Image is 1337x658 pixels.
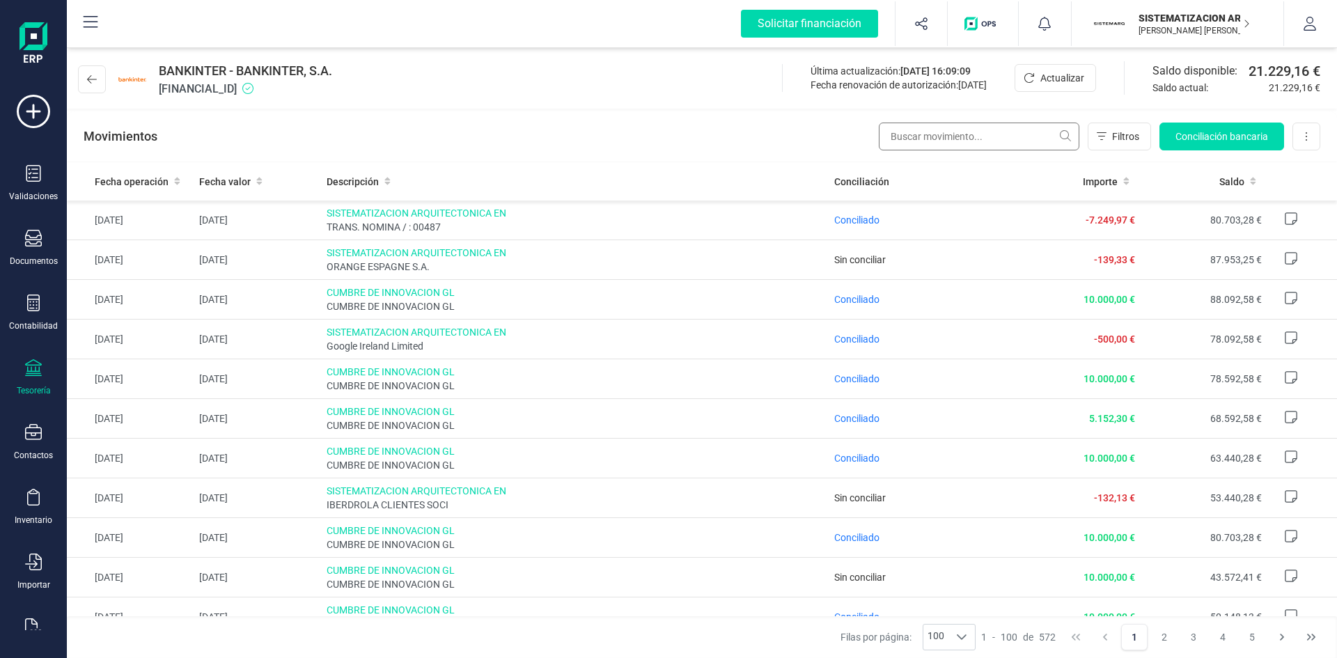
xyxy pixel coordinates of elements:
span: CUMBRE DE INNOVACION GL [327,418,824,432]
button: Actualizar [1015,64,1096,92]
p: Movimientos [84,127,157,146]
td: [DATE] [194,320,320,359]
td: [DATE] [194,558,320,597]
td: [DATE] [194,240,320,280]
td: [DATE] [67,320,194,359]
span: Conciliado [834,413,879,424]
span: Saldo [1219,175,1244,189]
td: 53.440,28 € [1141,478,1267,518]
span: Conciliado [834,611,879,622]
button: Solicitar financiación [724,1,895,46]
span: Importe [1083,175,1118,189]
td: 80.703,28 € [1141,201,1267,240]
td: 78.592,58 € [1141,359,1267,399]
img: Logo Finanedi [19,22,47,67]
span: IBERDROLA CLIENTES SOCI [327,498,824,512]
button: Previous Page [1092,624,1118,650]
span: Conciliado [834,214,879,226]
span: 10.000,00 € [1084,294,1135,305]
div: Filas por página: [840,624,976,650]
span: Fecha valor [199,175,251,189]
span: CUMBRE DE INNOVACION GL [327,405,824,418]
td: [DATE] [67,439,194,478]
span: CUMBRE DE INNOVACION GL [327,365,824,379]
span: CUMBRE DE INNOVACION GL [327,577,824,591]
span: 572 [1039,630,1056,644]
div: Contactos [14,450,53,461]
td: [DATE] [67,359,194,399]
span: [FINANCIAL_ID] [159,81,332,97]
div: Documentos [10,256,58,267]
td: [DATE] [67,280,194,320]
span: CUMBRE DE INNOVACION GL [327,538,824,551]
span: SISTEMATIZACION ARQUITECTONICA EN [327,206,824,220]
span: CUMBRE DE INNOVACION GL [327,299,824,313]
span: SISTEMATIZACION ARQUITECTONICA EN [327,325,824,339]
td: [DATE] [67,478,194,518]
span: Conciliado [834,373,879,384]
td: [DATE] [194,201,320,240]
span: -7.249,97 € [1086,214,1135,226]
td: [DATE] [67,399,194,439]
td: [DATE] [67,558,194,597]
td: [DATE] [194,439,320,478]
span: Conciliación [834,175,889,189]
span: 21.229,16 € [1249,61,1320,81]
td: [DATE] [194,518,320,558]
input: Buscar movimiento... [879,123,1079,150]
div: Importar [17,579,50,590]
td: [DATE] [194,597,320,637]
span: BANKINTER - BANKINTER, S.A. [159,61,332,81]
td: [DATE] [194,359,320,399]
td: [DATE] [67,201,194,240]
span: SISTEMATIZACION ARQUITECTONICA EN [327,246,824,260]
div: Validaciones [9,191,58,202]
span: Conciliado [834,532,879,543]
span: Saldo disponible: [1152,63,1243,79]
div: Última actualización: [811,64,987,78]
div: Contabilidad [9,320,58,331]
button: Page 2 [1151,624,1178,650]
span: -139,33 € [1094,254,1135,265]
td: 43.572,41 € [1141,558,1267,597]
span: 5.152,30 € [1089,413,1135,424]
td: 80.703,28 € [1141,518,1267,558]
td: 50.148,13 € [1141,597,1267,637]
span: 1 [981,630,987,644]
button: Next Page [1269,624,1295,650]
span: 10.000,00 € [1084,532,1135,543]
span: CUMBRE DE INNOVACION GL [327,379,824,393]
span: Conciliado [834,334,879,345]
button: Last Page [1298,624,1324,650]
p: SISTEMATIZACION ARQUITECTONICA EN REFORMAS SL [1139,11,1250,25]
span: -500,00 € [1094,334,1135,345]
span: 100 [923,625,948,650]
div: Tesorería [17,385,51,396]
td: [DATE] [194,399,320,439]
span: Descripción [327,175,379,189]
button: Page 1 [1121,624,1148,650]
span: [DATE] 16:09:09 [900,65,971,77]
span: 10.000,00 € [1084,611,1135,622]
span: 10.000,00 € [1084,373,1135,384]
span: Actualizar [1040,71,1084,85]
span: CUMBRE DE INNOVACION GL [327,458,824,472]
button: First Page [1063,624,1089,650]
span: SISTEMATIZACION ARQUITECTONICA EN [327,484,824,498]
span: 100 [1001,630,1017,644]
p: [PERSON_NAME] [PERSON_NAME] [1139,25,1250,36]
span: Sin conciliar [834,572,886,583]
span: 10.000,00 € [1084,572,1135,583]
span: CUMBRE DE INNOVACION GL [327,444,824,458]
td: 88.092,58 € [1141,280,1267,320]
button: SISISTEMATIZACION ARQUITECTONICA EN REFORMAS SL[PERSON_NAME] [PERSON_NAME] [1088,1,1267,46]
button: Page 3 [1180,624,1207,650]
button: Logo de OPS [956,1,1010,46]
span: 21.229,16 € [1269,81,1320,95]
img: SI [1094,8,1125,39]
span: CUMBRE DE INNOVACION GL [327,603,824,617]
button: Page 4 [1210,624,1236,650]
div: Fecha renovación de autorización: [811,78,987,92]
td: 63.440,28 € [1141,439,1267,478]
img: Logo de OPS [964,17,1001,31]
